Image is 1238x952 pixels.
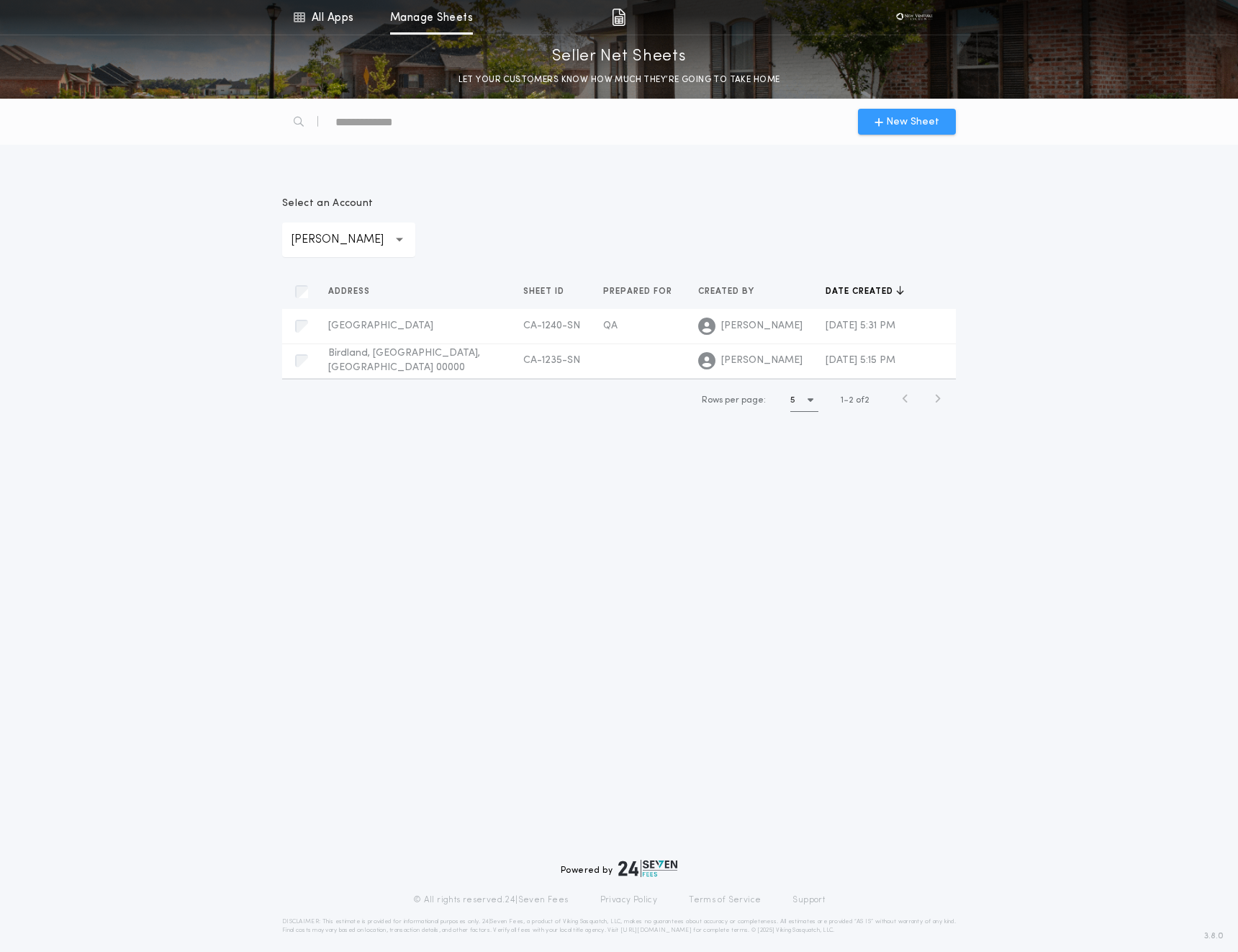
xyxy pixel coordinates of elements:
button: Sheet ID [523,284,575,299]
p: Select an Account [282,197,415,211]
button: Date created [826,284,904,299]
button: 5 [790,389,818,412]
span: [PERSON_NAME] [721,354,803,368]
p: © All rights reserved. 24|Seven Fees [413,894,569,906]
span: QA [603,320,618,331]
span: [PERSON_NAME] [721,319,803,333]
span: [GEOGRAPHIC_DATA] [328,320,433,331]
span: [DATE] 5:31 PM [826,320,895,331]
span: of 2 [856,394,869,407]
a: Terms of Service [689,894,761,906]
button: New Sheet [858,109,956,135]
button: [PERSON_NAME] [282,223,415,257]
span: Sheet ID [523,286,567,297]
img: vs-icon [893,10,936,24]
p: [PERSON_NAME] [291,231,407,248]
span: Prepared for [603,286,675,297]
span: CA-1240-SN [523,320,580,331]
div: Powered by [561,860,677,877]
h1: 5 [790,393,795,408]
p: LET YOUR CUSTOMERS KNOW HOW MUCH THEY’RE GOING TO TAKE HOME [458,73,780,87]
span: Date created [826,286,896,297]
p: Seller Net Sheets [552,45,687,68]
img: img [612,9,625,26]
span: Rows per page: [702,396,766,405]
span: Birdland, [GEOGRAPHIC_DATA], [GEOGRAPHIC_DATA] 00000 [328,348,480,373]
img: logo [618,860,677,877]
span: [DATE] 5:15 PM [826,355,895,366]
span: New Sheet [886,114,939,130]
button: Created by [698,284,765,299]
span: 2 [849,396,854,405]
p: DISCLAIMER: This estimate is provided for informational purposes only. 24|Seven Fees, a product o... [282,917,956,935]
a: [URL][DOMAIN_NAME] [620,928,692,933]
a: Privacy Policy [600,894,658,906]
button: Address [328,284,381,299]
span: CA-1235-SN [523,355,580,366]
a: Support [792,894,825,906]
span: Address [328,286,373,297]
span: Created by [698,286,757,297]
span: 1 [841,396,844,405]
span: 3.8.0 [1204,930,1224,943]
